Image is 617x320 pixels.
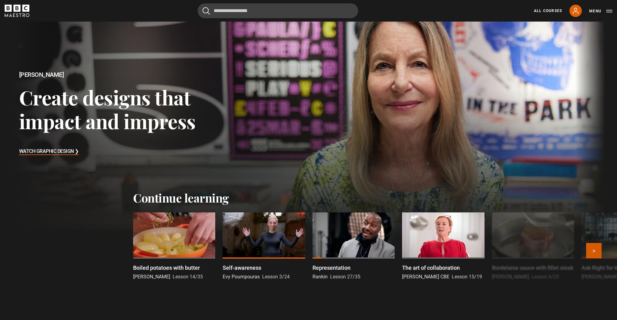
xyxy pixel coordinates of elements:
p: Representation [313,264,350,272]
span: Lesson 6/25 [531,274,559,280]
p: Bordelaise sauce with fillet steak [492,264,573,272]
h3: Watch Graphic Design ❯ [19,147,79,156]
span: [PERSON_NAME] [492,274,529,280]
a: Self-awareness Evy Poumpouras Lesson 3/24 [223,212,305,281]
p: Self-awareness [223,264,261,272]
span: Evy Poumpouras [223,274,260,280]
h3: Create designs that impact and impress [19,85,250,133]
span: [PERSON_NAME] [133,274,170,280]
input: Search [198,3,358,18]
a: All Courses [534,8,562,14]
span: Lesson 27/35 [330,274,360,280]
span: Rankin [313,274,328,280]
span: Lesson 15/19 [452,274,482,280]
button: Submit the search query [203,7,210,15]
p: Boiled potatoes with butter [133,264,200,272]
h2: Continue learning [133,191,484,205]
a: Boiled potatoes with butter [PERSON_NAME] Lesson 14/35 [133,212,215,281]
a: Bordelaise sauce with fillet steak [PERSON_NAME] Lesson 6/25 [492,212,574,281]
button: Toggle navigation [589,8,612,14]
span: [PERSON_NAME] CBE [402,274,449,280]
a: The art of collaboration [PERSON_NAME] CBE Lesson 15/19 [402,212,484,281]
svg: BBC Maestro [5,5,29,17]
a: Representation Rankin Lesson 27/35 [313,212,395,281]
h2: [PERSON_NAME] [19,71,250,78]
span: Lesson 14/35 [173,274,203,280]
span: Lesson 3/24 [262,274,290,280]
p: The art of collaboration [402,264,460,272]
